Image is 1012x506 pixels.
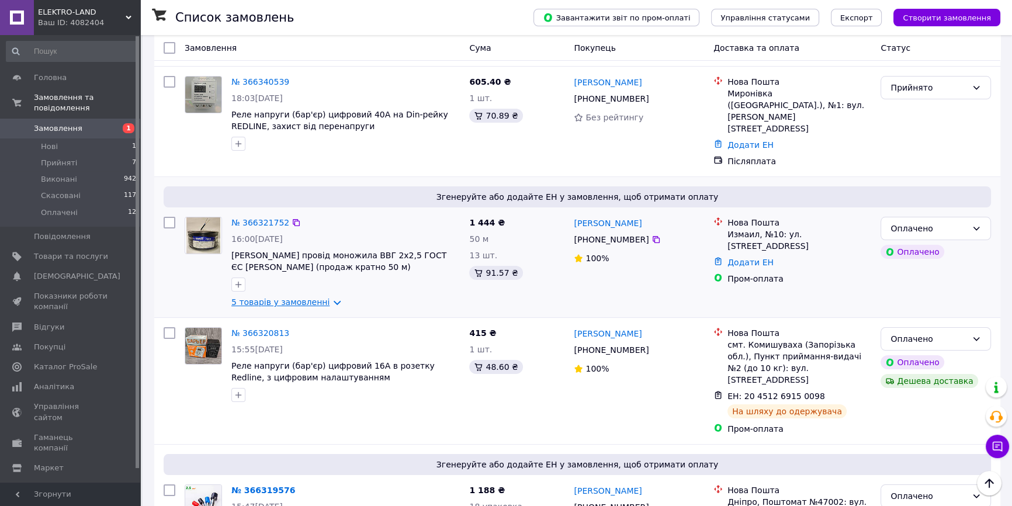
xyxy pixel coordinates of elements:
[34,401,108,422] span: Управління сайтом
[38,7,126,18] span: ELEKTRO-LAND
[124,190,136,201] span: 117
[713,43,799,53] span: Доставка та оплата
[469,486,505,495] span: 1 188 ₴
[574,43,615,53] span: Покупець
[840,13,873,22] span: Експорт
[38,18,140,28] div: Ваш ID: 4082404
[41,158,77,168] span: Прийняті
[231,345,283,354] span: 15:55[DATE]
[469,360,522,374] div: 48.60 ₴
[727,391,825,401] span: ЕН: 20 4512 6915 0098
[727,484,871,496] div: Нова Пошта
[34,432,108,453] span: Гаманець компанії
[231,93,283,103] span: 18:03[DATE]
[720,13,810,22] span: Управління статусами
[231,218,289,227] a: № 366321752
[903,13,991,22] span: Створити замовлення
[186,217,220,254] img: Фото товару
[231,361,435,382] a: Реле напруги (бар'єр) цифровий 16А в розетку Redline, з цифровим налаштуванням
[574,328,642,339] a: [PERSON_NAME]
[585,254,609,263] span: 100%
[890,222,967,235] div: Оплачено
[986,435,1009,458] button: Чат з покупцем
[711,9,819,26] button: Управління статусами
[571,231,651,248] div: [PHONE_NUMBER]
[881,355,944,369] div: Оплачено
[185,77,221,113] img: Фото товару
[727,88,871,134] div: Миронівка ([GEOGRAPHIC_DATA].), №1: вул. [PERSON_NAME][STREET_ADDRESS]
[231,297,330,307] a: 5 товарів у замовленні
[231,251,446,272] a: [PERSON_NAME] провід моножила ВВГ 2х2,5 ГОСТ ЄС [PERSON_NAME] (продаж кратно 50 м)
[231,110,448,131] a: Реле напруги (бар'єр) цифровий 40A на Din-рейку REDLINE, захист від перенапруги
[185,328,221,364] img: Фото товару
[881,374,978,388] div: Дешева доставка
[231,328,289,338] a: № 366320813
[533,9,699,26] button: Завантажити звіт по пром-оплаті
[168,459,986,470] span: Згенеруйте або додайте ЕН у замовлення, щоб отримати оплату
[34,251,108,262] span: Товари та послуги
[882,12,1000,22] a: Створити замовлення
[185,76,222,113] a: Фото товару
[128,207,136,218] span: 12
[123,123,134,133] span: 1
[469,93,492,103] span: 1 шт.
[469,43,491,53] span: Cума
[34,231,91,242] span: Повідомлення
[727,404,847,418] div: На шляху до одержувача
[893,9,1000,26] button: Створити замовлення
[727,155,871,167] div: Післяплата
[469,77,511,86] span: 605.40 ₴
[574,217,642,229] a: [PERSON_NAME]
[881,43,910,53] span: Статус
[34,92,140,113] span: Замовлення та повідомлення
[469,251,497,260] span: 13 шт.
[469,345,492,354] span: 1 шт.
[185,43,237,53] span: Замовлення
[727,217,871,228] div: Нова Пошта
[977,471,1001,495] button: Наверх
[132,158,136,168] span: 7
[34,463,64,473] span: Маркет
[41,207,78,218] span: Оплачені
[231,234,283,244] span: 16:00[DATE]
[574,77,642,88] a: [PERSON_NAME]
[574,485,642,497] a: [PERSON_NAME]
[34,123,82,134] span: Замовлення
[41,190,81,201] span: Скасовані
[231,77,289,86] a: № 366340539
[34,382,74,392] span: Аналітика
[881,245,944,259] div: Оплачено
[34,291,108,312] span: Показники роботи компанії
[34,72,67,83] span: Головна
[727,258,774,267] a: Додати ЕН
[469,234,488,244] span: 50 м
[41,174,77,185] span: Виконані
[727,140,774,150] a: Додати ЕН
[231,486,295,495] a: № 366319576
[469,266,522,280] div: 91.57 ₴
[6,41,137,62] input: Пошук
[34,362,97,372] span: Каталог ProSale
[890,490,967,502] div: Оплачено
[571,342,651,358] div: [PHONE_NUMBER]
[34,271,120,282] span: [DEMOGRAPHIC_DATA]
[543,12,690,23] span: Завантажити звіт по пром-оплаті
[132,141,136,152] span: 1
[34,342,65,352] span: Покупці
[727,327,871,339] div: Нова Пошта
[175,11,294,25] h1: Список замовлень
[727,339,871,386] div: смт. Комишуваха (Запорізька обл.), Пункт приймання-видачі №2 (до 10 кг): вул. [STREET_ADDRESS]
[727,228,871,252] div: Измаил, №10: ул. [STREET_ADDRESS]
[727,273,871,285] div: Пром-оплата
[469,328,496,338] span: 415 ₴
[585,364,609,373] span: 100%
[41,141,58,152] span: Нові
[831,9,882,26] button: Експорт
[727,423,871,435] div: Пром-оплата
[168,191,986,203] span: Згенеруйте або додайте ЕН у замовлення, щоб отримати оплату
[727,76,871,88] div: Нова Пошта
[185,217,222,254] a: Фото товару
